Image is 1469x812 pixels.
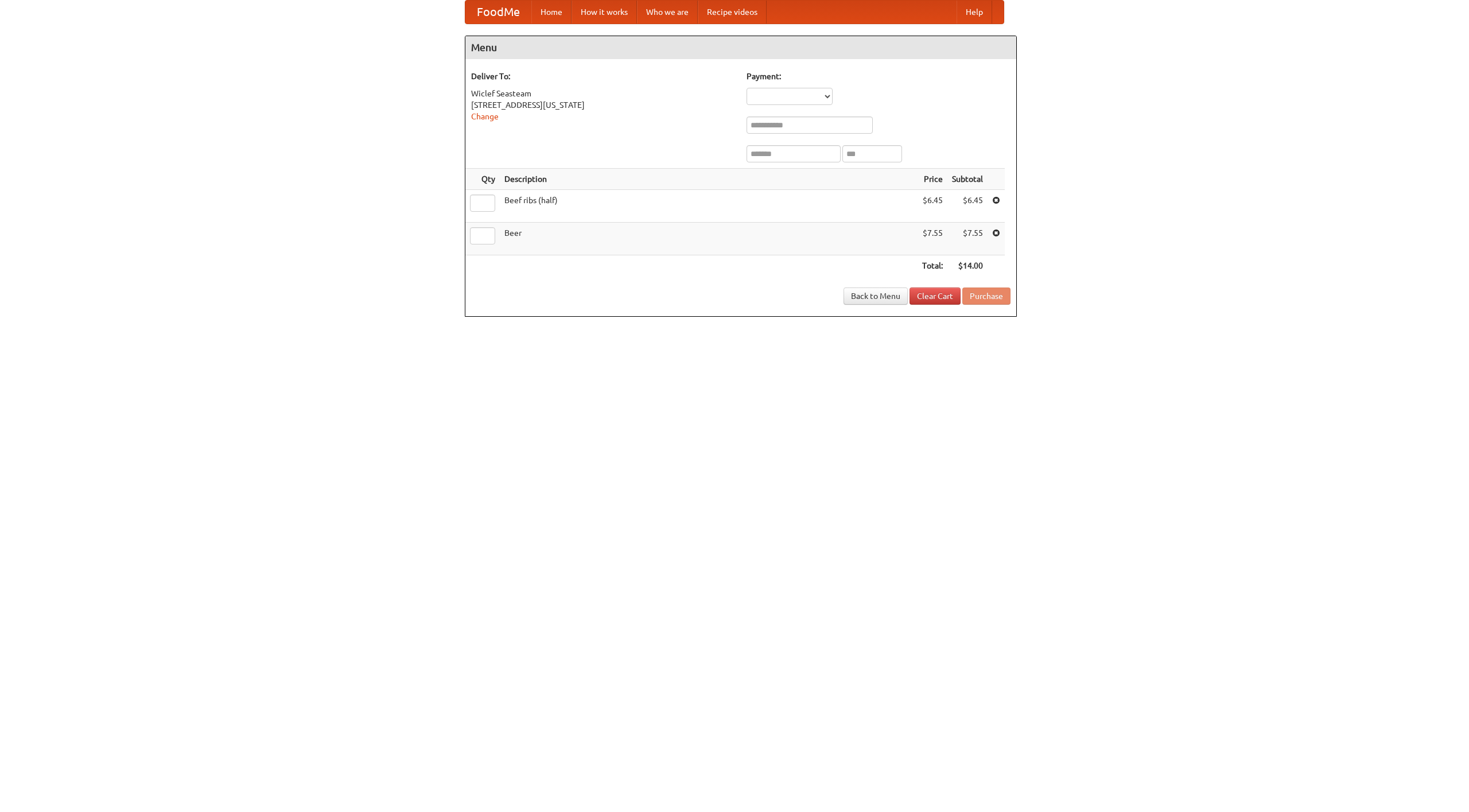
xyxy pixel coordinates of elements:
a: FoodMe [465,1,531,24]
td: $7.55 [947,223,988,255]
th: Price [918,169,947,190]
h5: Payment: [747,71,1011,82]
a: Who we are [637,1,698,24]
td: $6.45 [918,190,947,223]
a: Change [471,112,499,121]
th: Qty [465,169,500,190]
a: Home [531,1,572,24]
th: Total: [918,255,947,277]
a: Clear Cart [910,287,961,305]
h5: Deliver To: [471,71,735,82]
th: $14.00 [947,255,988,277]
div: Wiclef Seasteam [471,88,735,99]
a: Back to Menu [844,287,908,305]
td: $6.45 [947,190,988,223]
a: How it works [572,1,637,24]
td: $7.55 [918,223,947,255]
button: Purchase [962,287,1011,305]
th: Description [500,169,918,190]
a: Help [957,1,992,24]
td: Beef ribs (half) [500,190,918,223]
div: [STREET_ADDRESS][US_STATE] [471,99,735,111]
a: Recipe videos [698,1,767,24]
td: Beer [500,223,918,255]
h4: Menu [465,36,1016,59]
th: Subtotal [947,169,988,190]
